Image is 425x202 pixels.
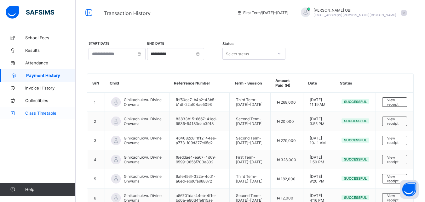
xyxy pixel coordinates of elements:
td: 5 [88,169,105,188]
div: ANTHONYOBI [295,8,410,18]
span: School Fees [25,35,76,40]
span: Ginikachukwu Divine Onwuma [124,174,163,183]
span: View receipt [387,155,402,164]
td: Third Term - [DATE]-[DATE] [229,169,271,188]
span: Status [222,41,233,46]
td: 464082c8-1f12-44ee-a773-f09d377c65d2 [169,131,229,150]
td: [DATE] 11:19 AM [303,93,335,112]
span: ₦ 182,000 [277,177,296,181]
td: 1 [88,93,105,112]
span: Payment History [26,73,76,78]
span: Invoice History [25,85,76,90]
th: Term - Session [229,74,271,93]
span: Help [25,187,75,192]
button: Open asap [400,180,419,199]
div: Select status [226,48,249,60]
img: safsims [6,6,54,19]
span: ₦ 20,000 [277,119,294,124]
label: End Date [147,41,164,46]
td: [DATE] 10:11 AM [303,131,335,150]
span: Collectibles [25,98,76,103]
td: Third Term - [DATE]-[DATE] [229,93,271,112]
span: ₦ 12,000 [277,196,293,200]
span: Ginikachukwu Divine Onwuma [124,117,163,126]
span: ₦ 328,000 [277,157,296,162]
td: 9afe456f-322e-4cd1-a6ed-ebd6fa988872 [169,169,229,188]
td: 3 [88,131,105,150]
th: S/N [88,74,105,93]
span: View receipt [387,98,402,106]
td: 83833b15-6667-41ed-9535-54183dab3918 [169,112,229,131]
span: Successful [344,138,367,142]
span: Successful [344,100,367,104]
span: Successful [344,119,367,123]
span: Attendance [25,60,76,65]
span: session/term information [237,10,288,15]
span: Ginikachukwu Divine Onwuma [124,97,163,107]
th: Referrence Number [169,74,229,93]
span: [EMAIL_ADDRESS][PERSON_NAME][DOMAIN_NAME] [313,13,396,17]
th: Date [303,74,335,93]
span: Successful [344,157,367,161]
span: Ginikachukwu Divine Onwuma [124,155,163,164]
span: View receipt [387,174,402,183]
label: Start Date [89,41,110,46]
td: fbf50ec7-b4b2-43b5-b1df-22af04ae5093 [169,93,229,112]
td: f8eddae4-ea67-4d69-9599-0856f703a802 [169,150,229,169]
span: Successful [344,176,367,181]
span: Successful [344,195,367,200]
td: [DATE] 9:20 PM [303,169,335,188]
td: [DATE] 1:50 PM [303,150,335,169]
span: Transaction History [104,10,151,16]
span: View receipt [387,117,402,126]
span: Results [25,48,76,53]
td: 4 [88,150,105,169]
span: Class Timetable [25,111,76,116]
td: [DATE] 3:55 PM [303,112,335,131]
th: Child [105,74,169,93]
span: ₦ 279,000 [277,138,296,143]
td: Second Term - [DATE]-[DATE] [229,112,271,131]
span: ₦ 268,000 [277,100,296,105]
td: Second Term - [DATE]-[DATE] [229,131,271,150]
th: Amount Paid (₦) [271,74,303,93]
span: [PERSON_NAME] OBI [313,8,396,13]
span: Ginikachukwu Divine Onwuma [124,136,163,145]
span: View receipt [387,136,402,145]
th: Status [335,74,376,93]
td: 2 [88,112,105,131]
td: First Term - [DATE]-[DATE] [229,150,271,169]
